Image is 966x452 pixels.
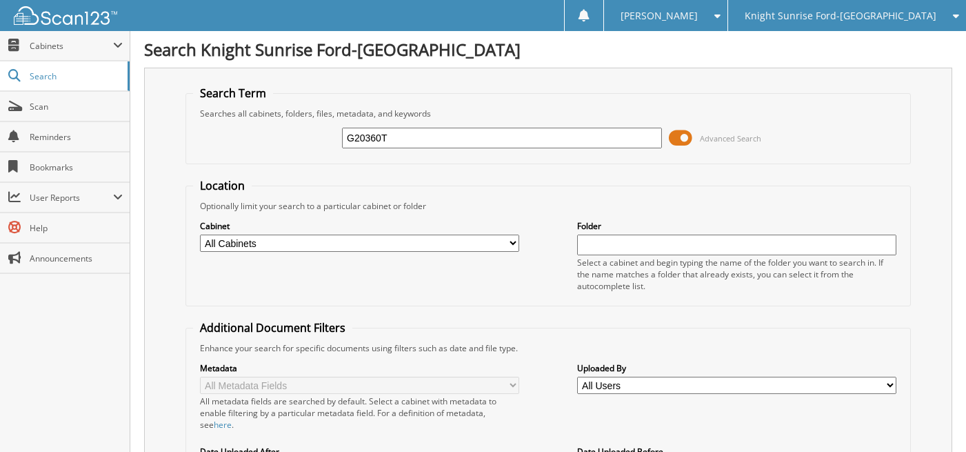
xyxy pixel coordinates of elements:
div: Searches all cabinets, folders, files, metadata, and keywords [193,108,904,119]
span: Scan [30,101,123,112]
img: scan123-logo-white.svg [14,6,117,25]
h1: Search Knight Sunrise Ford-[GEOGRAPHIC_DATA] [144,38,952,61]
span: Knight Sunrise Ford-[GEOGRAPHIC_DATA] [745,12,936,20]
span: Reminders [30,131,123,143]
legend: Additional Document Filters [193,320,352,335]
div: Select a cabinet and begin typing the name of the folder you want to search in. If the name match... [577,257,897,292]
span: Help [30,222,123,234]
legend: Search Term [193,86,273,101]
span: Announcements [30,253,123,264]
span: Search [30,70,121,82]
span: Advanced Search [700,133,761,144]
a: here [214,419,232,431]
span: [PERSON_NAME] [621,12,698,20]
label: Folder [577,220,897,232]
label: Cabinet [200,220,520,232]
div: Enhance your search for specific documents using filters such as date and file type. [193,342,904,354]
label: Metadata [200,362,520,374]
div: All metadata fields are searched by default. Select a cabinet with metadata to enable filtering b... [200,395,520,431]
span: User Reports [30,192,113,204]
label: Uploaded By [577,362,897,374]
legend: Location [193,178,252,193]
div: Optionally limit your search to a particular cabinet or folder [193,200,904,212]
span: Cabinets [30,40,113,52]
span: Bookmarks [30,161,123,173]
